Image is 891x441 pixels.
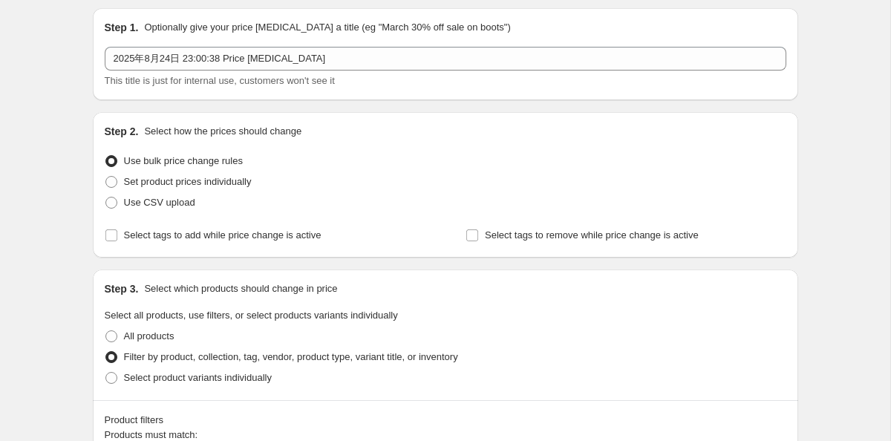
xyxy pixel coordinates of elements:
[144,124,301,139] p: Select how the prices should change
[105,124,139,139] h2: Step 2.
[144,281,337,296] p: Select which products should change in price
[124,176,252,187] span: Set product prices individually
[124,197,195,208] span: Use CSV upload
[105,47,786,71] input: 30% off holiday sale
[105,413,786,428] div: Product filters
[485,229,699,241] span: Select tags to remove while price change is active
[105,281,139,296] h2: Step 3.
[144,20,510,35] p: Optionally give your price [MEDICAL_DATA] a title (eg "March 30% off sale on boots")
[105,310,398,321] span: Select all products, use filters, or select products variants individually
[124,372,272,383] span: Select product variants individually
[105,75,335,86] span: This title is just for internal use, customers won't see it
[124,351,458,362] span: Filter by product, collection, tag, vendor, product type, variant title, or inventory
[124,330,174,342] span: All products
[124,229,322,241] span: Select tags to add while price change is active
[105,429,198,440] span: Products must match:
[124,155,243,166] span: Use bulk price change rules
[105,20,139,35] h2: Step 1.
